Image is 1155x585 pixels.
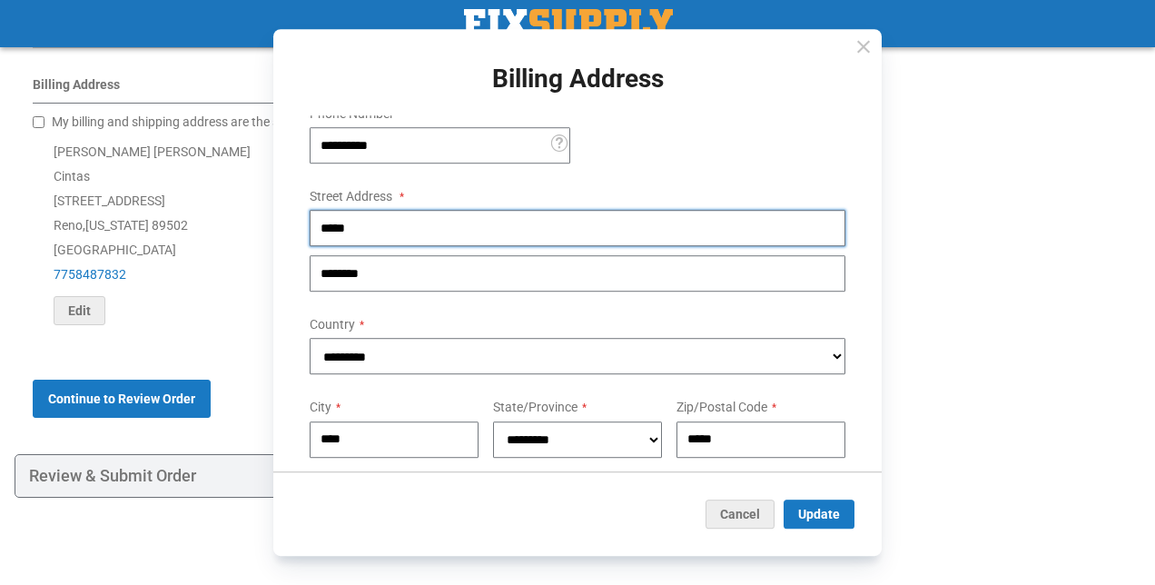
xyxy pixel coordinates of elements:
[310,317,355,332] span: Country
[48,392,195,406] span: Continue to Review Order
[706,500,775,529] button: Cancel
[68,303,91,318] span: Edit
[784,500,854,529] button: Update
[54,296,105,325] button: Edit
[310,189,392,203] span: Street Address
[720,507,760,521] span: Cancel
[798,507,840,521] span: Update
[464,9,673,38] img: Fix Industrial Supply
[54,267,126,282] a: 7758487832
[85,218,149,233] span: [US_STATE]
[33,140,720,325] div: [PERSON_NAME] [PERSON_NAME] Cintas [STREET_ADDRESS] Reno , 89502 [GEOGRAPHIC_DATA]
[310,401,331,415] span: City
[52,114,303,129] span: My billing and shipping address are the same
[295,65,860,94] h1: Billing Address
[15,454,738,498] div: Review & Submit Order
[464,9,673,38] a: store logo
[493,401,577,415] span: State/Province
[676,401,767,415] span: Zip/Postal Code
[33,75,720,104] div: Billing Address
[310,106,394,121] span: Phone Number
[33,380,211,418] button: Continue to Review Order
